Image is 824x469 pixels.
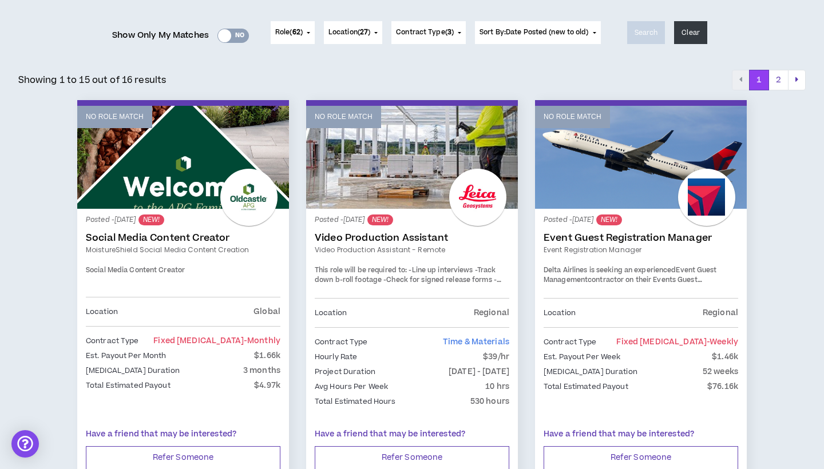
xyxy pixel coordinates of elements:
p: [MEDICAL_DATA] Duration [544,365,637,378]
strong: Event Guest Management [544,265,717,285]
sup: NEW! [138,214,164,225]
span: Contract Type ( ) [396,27,454,38]
p: Posted - [DATE] [544,214,738,225]
p: Regional [703,307,738,319]
span: - weekly [707,336,738,348]
span: contractor on their Events Guest Management team. This a 40hrs/week position with 3 days in the o... [544,275,722,305]
p: No Role Match [86,112,144,122]
p: 3 months [243,364,280,377]
span: Social Media Content Creator [86,265,185,275]
p: Contract Type [544,336,597,348]
span: 27 [360,27,368,37]
p: Showing 1 to 15 out of 16 results [18,73,167,87]
p: [MEDICAL_DATA] Duration [86,364,180,377]
p: Location [544,307,576,319]
button: Clear [674,21,707,44]
a: Event Guest Registration Manager [544,232,738,244]
p: Total Estimated Hours [315,395,396,408]
a: No Role Match [306,106,518,209]
span: -Check for signed release forms [383,275,492,285]
button: 2 [768,70,789,90]
button: 1 [749,70,769,90]
p: Total Estimated Payout [86,379,171,392]
p: $1.46k [712,351,738,363]
sup: NEW! [367,214,393,225]
p: Est. Payout Per Week [544,351,620,363]
span: 62 [292,27,300,37]
p: Have a friend that may be interested? [315,428,509,440]
a: No Role Match [535,106,747,209]
p: Location [315,307,347,319]
span: Show Only My Matches [112,27,209,44]
p: [DATE] - [DATE] [449,365,509,378]
p: No Role Match [315,112,373,122]
span: -Keep projects up to date in Wrike. [315,275,501,295]
span: This role will be required to: [315,265,407,275]
span: Time & Materials [443,336,509,348]
span: Delta Airlines is seeking an experienced [544,265,676,275]
a: Video Production Assistant - Remote [315,245,509,255]
p: Posted - [DATE] [315,214,509,225]
span: Fixed [MEDICAL_DATA] [616,336,738,348]
p: Avg Hours Per Week [315,380,388,393]
button: Sort By:Date Posted (new to old) [475,21,601,44]
button: Contract Type(3) [391,21,466,44]
sup: NEW! [596,214,622,225]
div: Open Intercom Messenger [11,430,39,458]
button: Search [627,21,665,44]
p: Contract Type [86,335,139,347]
span: Fixed [MEDICAL_DATA] [153,335,280,347]
p: Total Estimated Payout [544,380,628,393]
nav: pagination [732,70,806,90]
span: -Track down b-roll footage [315,265,496,285]
p: Have a friend that may be interested? [544,428,738,440]
p: Project Duration [315,365,375,378]
span: - monthly [244,335,280,347]
button: Location(27) [324,21,382,44]
p: $1.66k [254,349,280,362]
span: Sort By: Date Posted (new to old) [480,27,589,37]
p: Have a friend that may be interested? [86,428,280,440]
p: 530 hours [470,395,509,408]
a: MoistureShield Social Media Content Creation [86,245,280,255]
p: 10 hrs [485,380,509,393]
p: $76.16k [707,380,738,393]
button: Role(62) [271,21,315,44]
p: No Role Match [544,112,601,122]
p: Regional [474,307,509,319]
p: Location [86,305,118,318]
a: Social Media Content Creator [86,232,280,244]
p: Posted - [DATE] [86,214,280,225]
p: $4.97k [254,379,280,392]
p: Global [253,305,280,318]
p: Hourly Rate [315,351,357,363]
a: Video Production Assistant [315,232,509,244]
a: No Role Match [77,106,289,209]
p: Est. Payout Per Month [86,349,167,362]
a: Event Registration Manager [544,245,738,255]
span: -Line up interviews [409,265,473,275]
span: Role ( ) [275,27,303,38]
p: 52 weeks [703,365,738,378]
p: Contract Type [315,336,368,348]
span: 3 [447,27,451,37]
span: Location ( ) [328,27,370,38]
p: $39/hr [483,351,509,363]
